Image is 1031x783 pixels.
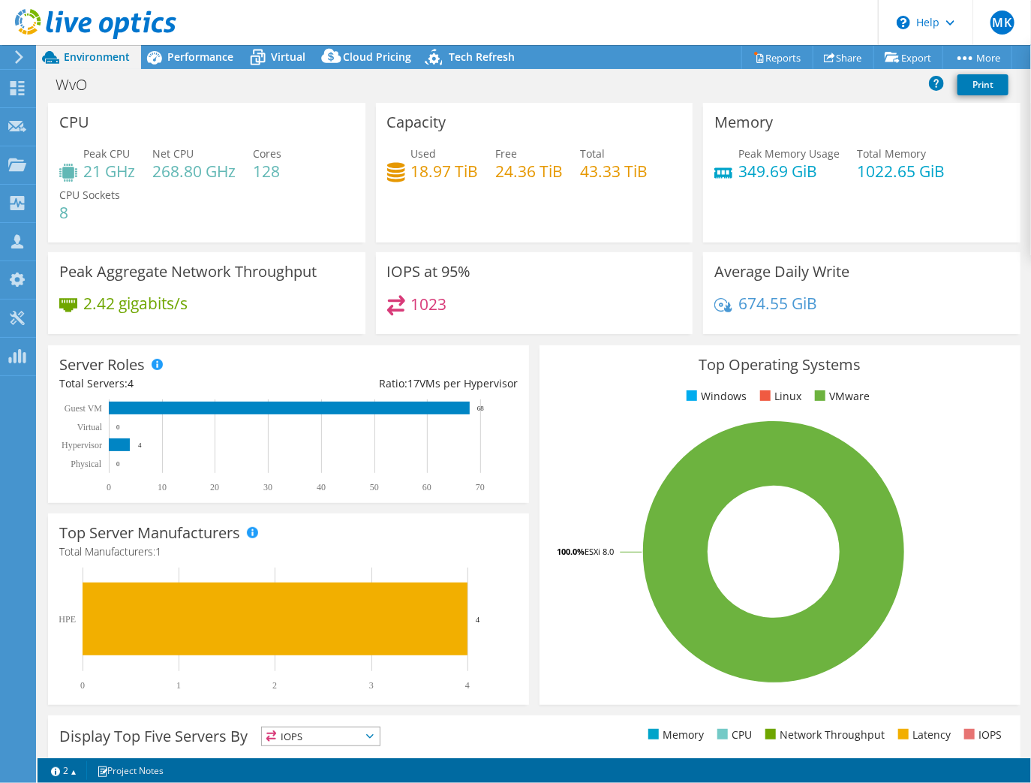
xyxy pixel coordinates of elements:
[581,163,648,179] h4: 43.33 TiB
[465,680,470,691] text: 4
[253,146,281,161] span: Cores
[116,423,120,431] text: 0
[411,163,479,179] h4: 18.97 TiB
[476,482,485,492] text: 70
[59,525,240,541] h3: Top Server Manufacturers
[897,16,910,29] svg: \n
[496,163,564,179] h4: 24.36 TiB
[369,680,374,691] text: 3
[262,727,380,745] span: IOPS
[59,375,288,392] div: Total Servers:
[152,146,194,161] span: Net CPU
[210,482,219,492] text: 20
[62,440,102,450] text: Hypervisor
[756,388,801,405] li: Linux
[71,459,101,469] text: Physical
[263,482,272,492] text: 30
[990,11,1014,35] span: MK
[557,546,585,557] tspan: 100.0%
[77,422,103,432] text: Virtual
[59,544,518,560] h4: Total Manufacturers:
[581,146,606,161] span: Total
[714,264,849,280] h3: Average Daily Write
[49,77,110,93] h1: WvO
[116,460,120,468] text: 0
[59,357,145,373] h3: Server Roles
[738,146,840,161] span: Peak Memory Usage
[957,74,1008,95] a: Print
[83,295,188,312] h4: 2.42 gigabits/s
[449,50,515,64] span: Tech Refresh
[738,295,817,312] h4: 674.55 GiB
[714,727,752,743] li: CPU
[370,482,379,492] text: 50
[551,357,1009,373] h3: Top Operating Systems
[59,204,120,221] h4: 8
[64,50,130,64] span: Environment
[65,403,102,414] text: Guest VM
[271,50,305,64] span: Virtual
[738,163,840,179] h4: 349.69 GiB
[41,761,87,780] a: 2
[811,388,870,405] li: VMware
[59,264,317,280] h3: Peak Aggregate Network Throughput
[317,482,326,492] text: 40
[585,546,614,557] tspan: ESXi 8.0
[411,146,437,161] span: Used
[253,163,281,179] h4: 128
[272,680,277,691] text: 2
[496,146,518,161] span: Free
[476,615,480,624] text: 4
[128,376,134,390] span: 4
[683,388,747,405] li: Windows
[813,46,874,69] a: Share
[176,680,181,691] text: 1
[288,375,517,392] div: Ratio: VMs per Hypervisor
[762,727,885,743] li: Network Throughput
[107,482,111,492] text: 0
[152,163,236,179] h4: 268.80 GHz
[86,761,174,780] a: Project Notes
[59,188,120,202] span: CPU Sockets
[645,727,704,743] li: Memory
[155,544,161,559] span: 1
[387,114,446,131] h3: Capacity
[741,46,813,69] a: Reports
[407,376,419,390] span: 17
[894,727,951,743] li: Latency
[857,146,926,161] span: Total Memory
[343,50,411,64] span: Cloud Pricing
[158,482,167,492] text: 10
[714,114,773,131] h3: Memory
[942,46,1012,69] a: More
[477,405,485,412] text: 68
[80,680,85,691] text: 0
[422,482,431,492] text: 60
[138,441,142,449] text: 4
[873,46,943,69] a: Export
[387,264,471,280] h3: IOPS at 95%
[83,146,130,161] span: Peak CPU
[857,163,945,179] h4: 1022.65 GiB
[83,163,135,179] h4: 21 GHz
[411,296,447,312] h4: 1023
[59,114,89,131] h3: CPU
[960,727,1002,743] li: IOPS
[167,50,233,64] span: Performance
[59,614,76,625] text: HPE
